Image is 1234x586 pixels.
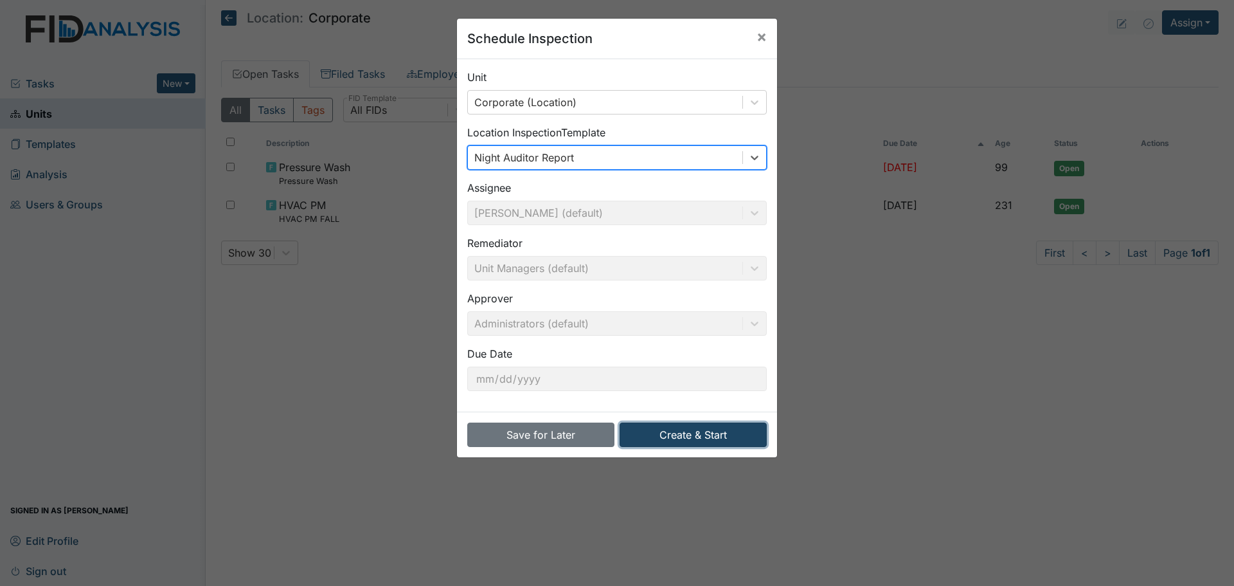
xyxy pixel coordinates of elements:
[467,423,614,447] button: Save for Later
[467,69,487,85] label: Unit
[756,27,767,46] span: ×
[746,19,777,55] button: Close
[467,346,512,362] label: Due Date
[467,180,511,196] label: Assignee
[467,29,593,48] h5: Schedule Inspection
[474,95,577,110] div: Corporate (Location)
[620,423,767,447] button: Create & Start
[467,291,513,306] label: Approver
[467,235,523,251] label: Remediator
[474,150,574,165] div: Night Auditor Report
[467,125,605,140] label: Location Inspection Template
